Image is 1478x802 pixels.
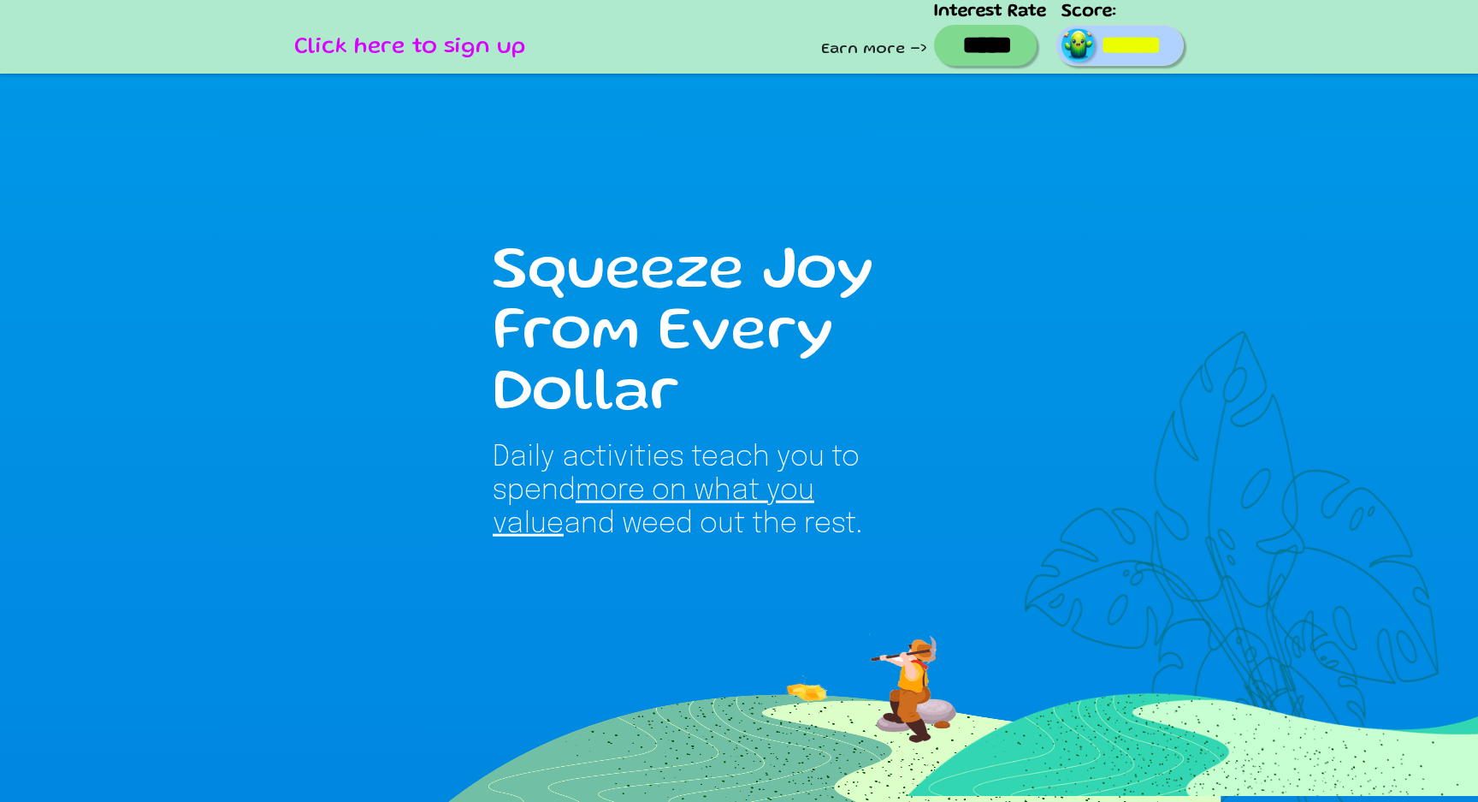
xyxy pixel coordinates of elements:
u: more on what you value [493,477,814,539]
h1: Squeeze Joy From Every Dollar [493,244,920,426]
div: Earn more -> [691,14,926,86]
img: image [1061,27,1100,66]
p: Daily activities teach you to spend and weed out the rest. [493,442,920,543]
img: image [366,550,1221,802]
